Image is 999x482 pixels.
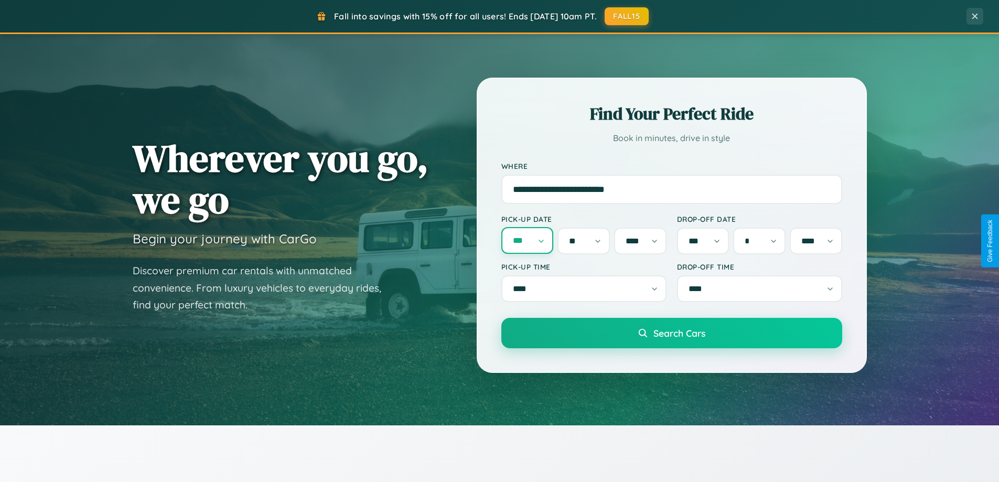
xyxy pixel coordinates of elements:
[133,231,317,247] h3: Begin your journey with CarGo
[501,131,842,146] p: Book in minutes, drive in style
[501,318,842,348] button: Search Cars
[133,137,428,220] h1: Wherever you go, we go
[133,262,395,314] p: Discover premium car rentals with unmatched convenience. From luxury vehicles to everyday rides, ...
[986,220,994,262] div: Give Feedback
[334,11,597,22] span: Fall into savings with 15% off for all users! Ends [DATE] 10am PT.
[677,262,842,271] label: Drop-off Time
[501,162,842,170] label: Where
[501,102,842,125] h2: Find Your Perfect Ride
[677,215,842,223] label: Drop-off Date
[501,215,667,223] label: Pick-up Date
[605,7,649,25] button: FALL15
[653,327,705,339] span: Search Cars
[501,262,667,271] label: Pick-up Time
